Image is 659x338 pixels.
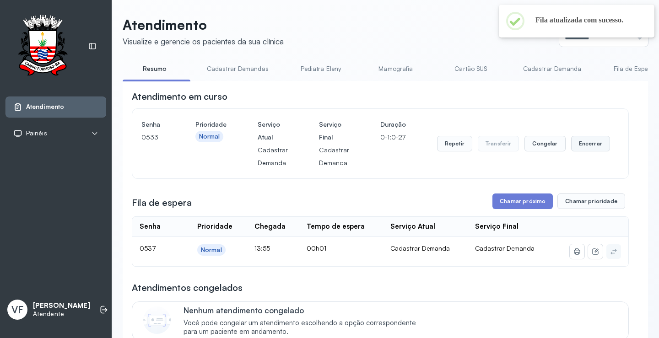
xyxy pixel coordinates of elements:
div: Prioridade [197,222,232,231]
span: 13:55 [254,244,270,252]
h3: Atendimentos congelados [132,281,243,294]
a: Resumo [123,61,187,76]
span: Cadastrar Demanda [475,244,535,252]
div: Visualize e gerencie os pacientes da sua clínica [123,37,284,46]
h2: Fila atualizada com sucesso. [535,16,640,25]
button: Transferir [478,136,519,151]
span: Painéis [26,129,47,137]
p: Atendimento [123,16,284,33]
p: 0533 [141,131,164,144]
h4: Prioridade [195,118,227,131]
img: Logotipo do estabelecimento [10,15,76,78]
h4: Serviço Final [319,118,349,144]
a: Cadastrar Demanda [514,61,591,76]
p: Atendente [33,310,90,318]
div: Chegada [254,222,286,231]
h4: Serviço Atual [258,118,288,144]
h3: Atendimento em curso [132,90,227,103]
a: Atendimento [13,102,98,112]
div: Normal [199,133,220,140]
button: Encerrar [571,136,610,151]
div: Serviço Final [475,222,519,231]
span: Atendimento [26,103,64,111]
div: Cadastrar Demanda [390,244,461,252]
button: Chamar prioridade [557,193,625,209]
p: [PERSON_NAME] [33,301,90,310]
div: Normal [201,246,222,254]
div: Serviço Atual [390,222,435,231]
a: Pediatra Eleny [289,61,353,76]
h4: Senha [141,118,164,131]
button: Repetir [437,136,472,151]
p: Nenhum atendimento congelado [184,306,426,315]
span: 00h01 [307,244,326,252]
h3: Fila de espera [132,196,192,209]
h4: Duração [380,118,406,131]
p: Cadastrar Demanda [258,144,288,169]
button: Chamar próximo [492,193,553,209]
a: Cartão SUS [439,61,503,76]
span: Você pode congelar um atendimento escolhendo a opção correspondente para um paciente em andamento. [184,319,426,336]
button: Congelar [524,136,565,151]
p: 0-1:0-27 [380,131,406,144]
span: 0537 [140,244,156,252]
img: Imagem de CalloutCard [143,306,171,334]
p: Cadastrar Demanda [319,144,349,169]
a: Cadastrar Demandas [198,61,278,76]
a: Mamografia [364,61,428,76]
div: Senha [140,222,161,231]
div: Tempo de espera [307,222,365,231]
